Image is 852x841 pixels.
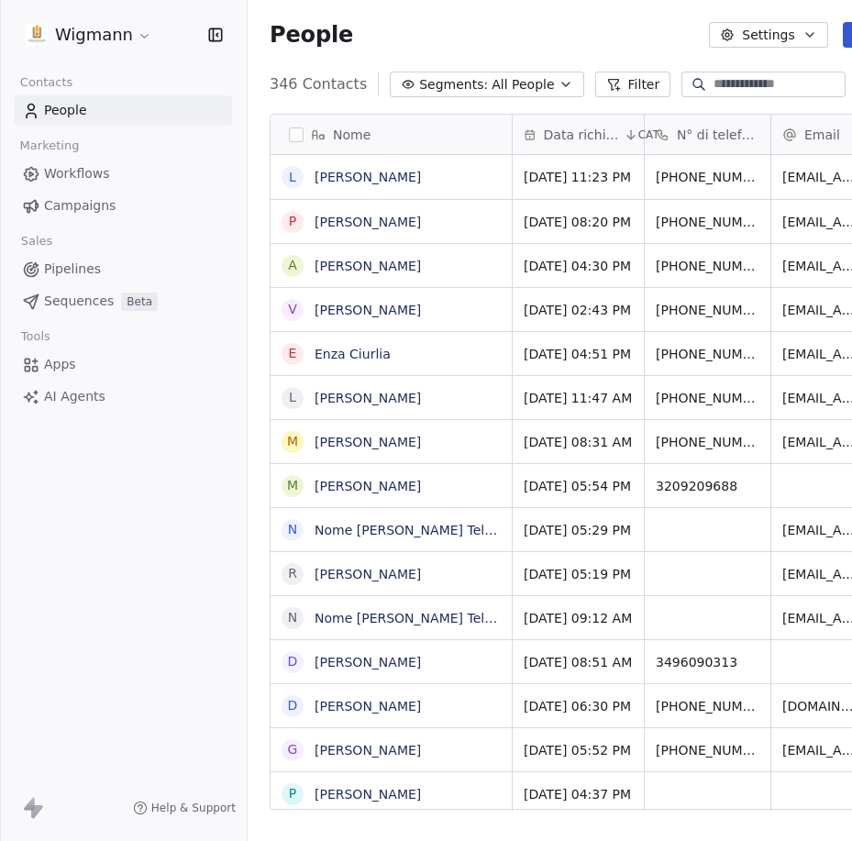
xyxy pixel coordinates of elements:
span: 3209209688 [656,477,759,495]
span: [DATE] 08:20 PM [524,213,633,231]
span: People [44,101,87,120]
img: 1630668995401.jpeg [26,24,48,46]
span: [DATE] 02:43 PM [524,301,633,319]
span: Marketing [12,132,87,160]
div: grid [271,155,513,811]
button: Settings [709,22,827,48]
div: N [288,520,297,539]
span: Segments: [419,75,488,94]
span: AI Agents [44,387,105,406]
span: [PHONE_NUMBER] [656,301,759,319]
a: Help & Support [133,801,236,815]
div: P [289,784,296,803]
div: P [289,212,296,231]
span: Campaigns [44,196,116,216]
span: [PHONE_NUMBER] [656,213,759,231]
span: All People [492,75,554,94]
span: [PHONE_NUMBER] [656,433,759,451]
a: [PERSON_NAME] [315,303,421,317]
span: [PHONE_NUMBER] [656,168,759,186]
a: Pipelines [15,254,232,284]
div: R [288,564,297,583]
span: N° di telefono [677,126,759,144]
span: [PHONE_NUMBER] [656,257,759,275]
div: L [289,388,296,407]
span: [DATE] 08:51 AM [524,653,633,671]
div: N° di telefono [645,115,770,154]
span: Apps [44,355,76,374]
span: [PHONE_NUMBER] [656,741,759,759]
span: 3496090313 [656,653,759,671]
span: Pipelines [44,260,101,279]
span: [DATE] 04:30 PM [524,257,633,275]
a: Workflows [15,159,232,189]
span: Nome [333,126,371,144]
div: Nome [271,115,512,154]
span: Beta [121,293,158,311]
a: [PERSON_NAME] [315,655,421,669]
span: [DATE] 11:23 PM [524,168,633,186]
span: [DATE] 04:37 PM [524,785,633,803]
span: [DATE] 05:52 PM [524,741,633,759]
span: People [270,21,353,49]
span: [DATE] 06:30 PM [524,697,633,715]
a: [PERSON_NAME] [315,215,421,229]
a: Enza Ciurlia [315,347,391,361]
a: [PERSON_NAME] [315,391,421,405]
span: [DATE] 05:19 PM [524,565,633,583]
a: [PERSON_NAME] [315,170,421,184]
a: [PERSON_NAME] [315,435,421,449]
a: Campaigns [15,191,232,221]
span: [DATE] 08:31 AM [524,433,633,451]
span: [DATE] 04:51 PM [524,345,633,363]
span: [DATE] 09:12 AM [524,609,633,627]
a: AI Agents [15,382,232,412]
div: M [287,432,298,451]
span: [DATE] 11:47 AM [524,389,633,407]
div: Data richiestaCAT [513,115,644,154]
span: Help & Support [151,801,236,815]
span: Workflows [44,164,110,183]
a: People [15,95,232,126]
a: [PERSON_NAME] [315,743,421,758]
div: N [288,608,297,627]
div: E [289,344,297,363]
span: Sales [13,227,61,255]
a: [PERSON_NAME] [315,567,421,581]
span: Tools [13,323,58,350]
span: [PHONE_NUMBER] [656,345,759,363]
div: V [288,300,297,319]
span: Email [804,126,840,144]
div: D [288,696,298,715]
div: G [288,740,298,759]
a: [PERSON_NAME] [315,699,421,714]
a: [PERSON_NAME] [315,259,421,273]
button: Filter [595,72,671,97]
a: [PERSON_NAME] [315,479,421,493]
span: Wigmann [55,23,133,47]
span: [DATE] 05:29 PM [524,521,633,539]
span: Contacts [12,69,81,96]
a: SequencesBeta [15,286,232,316]
span: [PHONE_NUMBER] [656,389,759,407]
span: [DATE] 05:54 PM [524,477,633,495]
span: Data richiesta [544,126,620,144]
div: L [289,168,296,187]
a: Apps [15,349,232,380]
span: 346 Contacts [270,73,367,95]
div: D [288,652,298,671]
span: [PHONE_NUMBER] [656,697,759,715]
div: A [288,256,297,275]
div: M [287,476,298,495]
a: [PERSON_NAME] [315,787,421,802]
span: CAT [638,127,659,142]
button: Wigmann [22,19,156,50]
span: Sequences [44,292,114,311]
